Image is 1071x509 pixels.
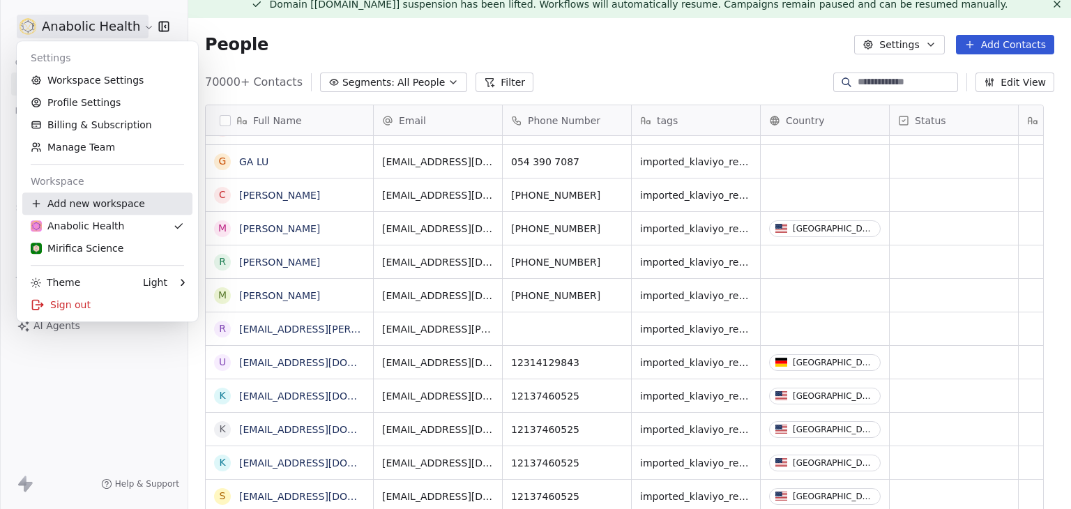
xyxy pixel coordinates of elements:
[31,275,80,289] div: Theme
[22,47,192,69] div: Settings
[22,136,192,158] a: Manage Team
[22,114,192,136] a: Billing & Subscription
[143,275,167,289] div: Light
[22,192,192,215] div: Add new workspace
[22,170,192,192] div: Workspace
[22,69,192,91] a: Workspace Settings
[31,220,42,231] img: Anabolic-Health-Icon-192.png
[22,294,192,316] div: Sign out
[31,243,42,254] img: MIRIFICA%20science_logo_icon-big.png
[31,219,124,233] div: Anabolic Health
[31,241,123,255] div: Mirifica Science
[22,91,192,114] a: Profile Settings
